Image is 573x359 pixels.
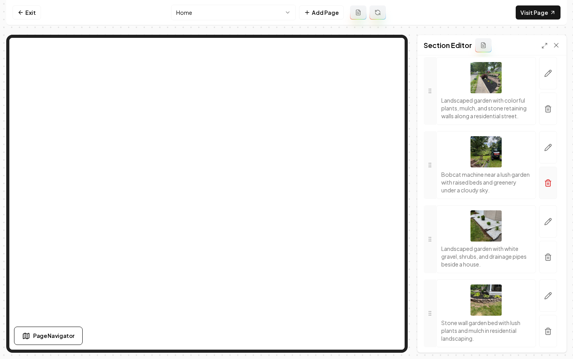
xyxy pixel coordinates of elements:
[299,5,344,20] button: Add Page
[370,5,386,20] button: Regenerate page
[470,210,502,242] img: Landscaped garden with white gravel, shrubs, and drainage pipes beside a house.
[12,5,41,20] a: Exit
[516,5,561,20] a: Visit Page
[350,5,366,20] button: Add admin page prompt
[33,332,74,340] span: Page Navigator
[14,327,83,345] button: Page Navigator
[441,245,531,268] p: Landscaped garden with white gravel, shrubs, and drainage pipes beside a house.
[470,62,502,93] img: Landscaped garden with colorful plants, mulch, and stone retaining walls along a residential street.
[441,319,531,342] p: Stone wall garden bed with lush plants and mulch in residential landscaping.
[470,136,502,167] img: Bobcat machine near a lush garden with raised beds and greenery under a cloudy sky.
[475,38,492,52] button: Add admin section prompt
[441,96,531,120] p: Landscaped garden with colorful plants, mulch, and stone retaining walls along a residential street.
[424,40,472,51] h2: Section Editor
[470,284,502,316] img: Stone wall garden bed with lush plants and mulch in residential landscaping.
[441,171,531,194] p: Bobcat machine near a lush garden with raised beds and greenery under a cloudy sky.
